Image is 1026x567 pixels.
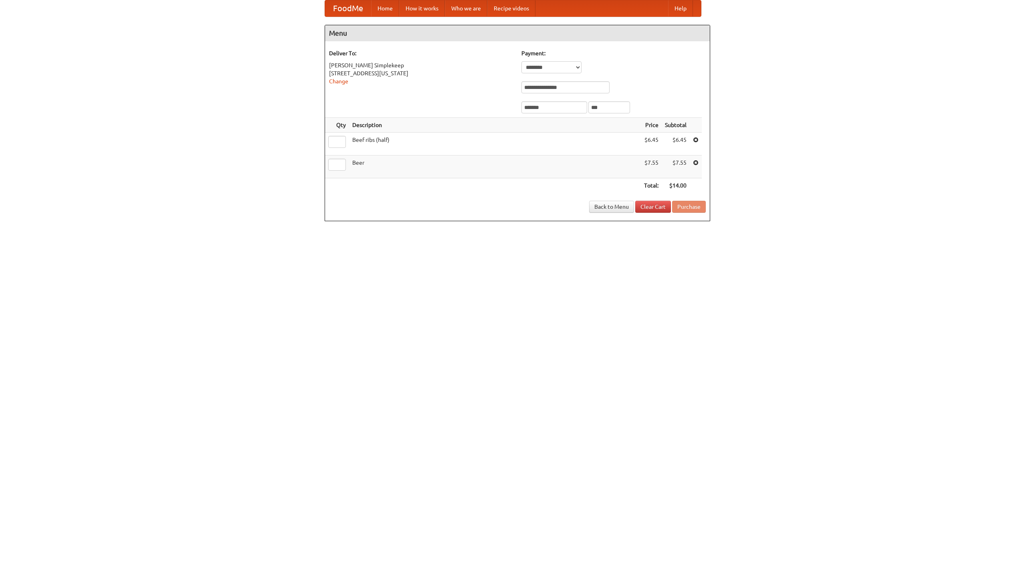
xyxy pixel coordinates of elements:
a: Recipe videos [487,0,535,16]
th: $14.00 [662,178,690,193]
h5: Deliver To: [329,49,513,57]
td: $7.55 [641,155,662,178]
a: Help [668,0,693,16]
td: Beer [349,155,641,178]
th: Total: [641,178,662,193]
td: $6.45 [641,133,662,155]
th: Qty [325,118,349,133]
th: Description [349,118,641,133]
a: Home [371,0,399,16]
td: $7.55 [662,155,690,178]
th: Subtotal [662,118,690,133]
h4: Menu [325,25,710,41]
div: [PERSON_NAME] Simplekeep [329,61,513,69]
a: Who we are [445,0,487,16]
a: How it works [399,0,445,16]
a: Back to Menu [589,201,634,213]
a: Clear Cart [635,201,671,213]
a: FoodMe [325,0,371,16]
a: Change [329,78,348,85]
h5: Payment: [521,49,706,57]
td: Beef ribs (half) [349,133,641,155]
td: $6.45 [662,133,690,155]
div: [STREET_ADDRESS][US_STATE] [329,69,513,77]
button: Purchase [672,201,706,213]
th: Price [641,118,662,133]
